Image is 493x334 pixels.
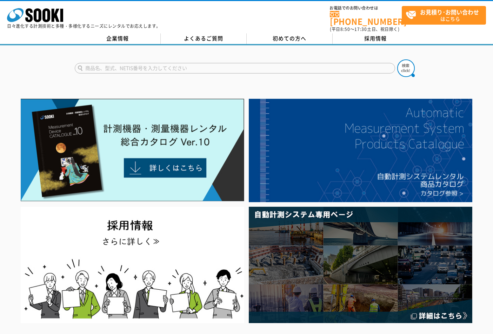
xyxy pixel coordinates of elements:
[273,34,306,42] span: 初めての方へ
[402,6,486,25] a: お見積り･お問い合わせはこちら
[333,33,419,44] a: 採用情報
[340,26,350,32] span: 8:50
[330,26,399,32] span: (平日 ～ 土日、祝日除く)
[21,99,244,201] img: Catalog Ver10
[354,26,367,32] span: 17:30
[75,63,395,73] input: 商品名、型式、NETIS番号を入力してください
[247,33,333,44] a: 初めての方へ
[330,6,402,10] span: お電話でのお問い合わせは
[75,33,161,44] a: 企業情報
[330,11,402,25] a: [PHONE_NUMBER]
[420,8,479,16] strong: お見積り･お問い合わせ
[21,207,244,323] img: SOOKI recruit
[7,24,161,28] p: 日々進化する計測技術と多種・多様化するニーズにレンタルでお応えします。
[249,207,472,323] img: 自動計測システム専用ページ
[397,59,415,77] img: btn_search.png
[406,6,486,24] span: はこちら
[249,99,472,202] img: 自動計測システムカタログ
[161,33,247,44] a: よくあるご質問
